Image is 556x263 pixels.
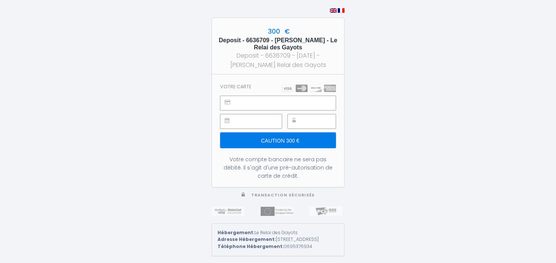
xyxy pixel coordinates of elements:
div: [STREET_ADDRESS] [218,236,338,243]
img: carts.png [282,85,336,92]
input: Caution 300 € [220,132,336,148]
div: 0695376934 [218,243,338,250]
iframe: Cadre sécurisé pour la saisie de la date d'expiration [237,114,282,128]
h3: Votre carte [220,84,251,89]
span: 300 € [266,27,290,36]
h5: Deposit - 6636709 - [PERSON_NAME] - Le Relai des Gayots [219,37,337,51]
strong: Adresse Hébergement: [218,236,276,242]
iframe: Cadre sécurisé pour la saisie du code de sécurité CVC [304,114,335,128]
div: Votre compte bancaire ne sera pas débité. Il s'agit d'une pré-autorisation de carte de crédit. [220,155,336,180]
img: en.png [330,8,337,13]
div: Le Relai des Gayots [218,229,338,236]
strong: Hébergement: [218,229,255,236]
span: Transaction sécurisée [251,192,315,198]
img: fr.png [338,8,344,13]
strong: Téléphone Hébergement: [218,243,284,250]
div: Deposit - 6636709 - [DATE] - [PERSON_NAME] Relai des Gayots [219,51,337,70]
iframe: Cadre sécurisé pour la saisie du numéro de carte [237,96,335,110]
